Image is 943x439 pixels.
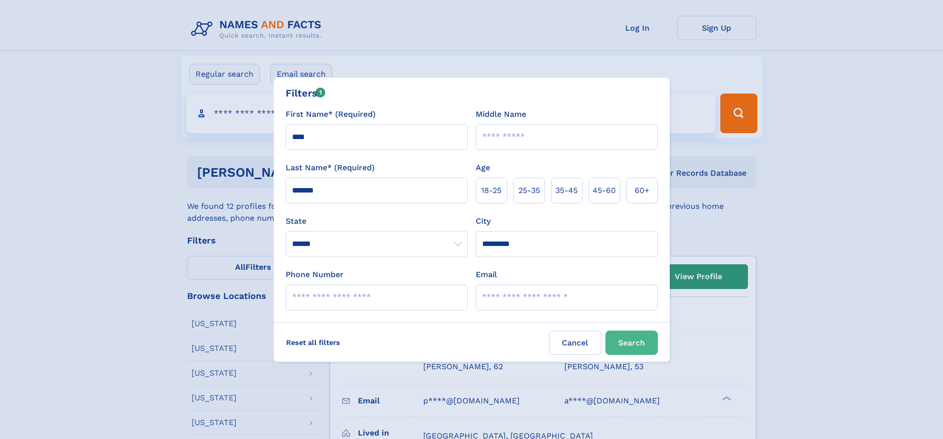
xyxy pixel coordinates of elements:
[549,331,601,355] label: Cancel
[280,331,347,354] label: Reset all filters
[476,162,490,174] label: Age
[555,185,578,196] span: 35‑45
[635,185,649,196] span: 60+
[518,185,540,196] span: 25‑35
[476,108,526,120] label: Middle Name
[481,185,501,196] span: 18‑25
[286,215,468,227] label: State
[286,86,326,100] div: Filters
[476,269,497,281] label: Email
[286,108,376,120] label: First Name* (Required)
[286,269,344,281] label: Phone Number
[476,215,491,227] label: City
[286,162,375,174] label: Last Name* (Required)
[605,331,658,355] button: Search
[593,185,616,196] span: 45‑60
